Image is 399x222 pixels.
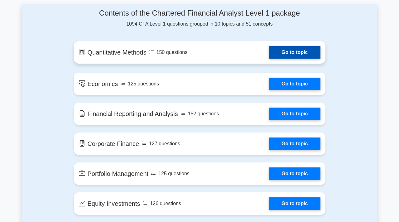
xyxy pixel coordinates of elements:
a: Go to topic [269,167,320,180]
a: Go to topic [269,108,320,120]
a: Go to topic [269,197,320,210]
a: Go to topic [269,138,320,150]
a: Go to topic [269,78,320,90]
h4: Contents of the Chartered Financial Analyst Level 1 package [74,9,325,18]
div: 1094 CFA Level 1 questions grouped in 10 topics and 51 concepts [74,9,325,28]
a: Go to topic [269,46,320,59]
